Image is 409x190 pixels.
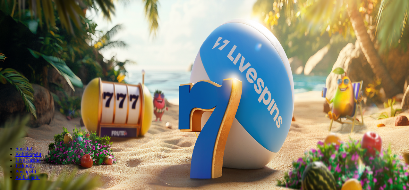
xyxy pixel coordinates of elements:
[3,135,406,180] nav: Lobby
[15,146,32,151] a: Suositut
[15,163,34,169] a: Jackpotit
[15,157,41,163] a: Live Kasino
[15,152,41,157] a: Kolikkopelit
[15,175,40,180] span: Kaikki pelit
[15,169,36,174] span: Pöytäpelit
